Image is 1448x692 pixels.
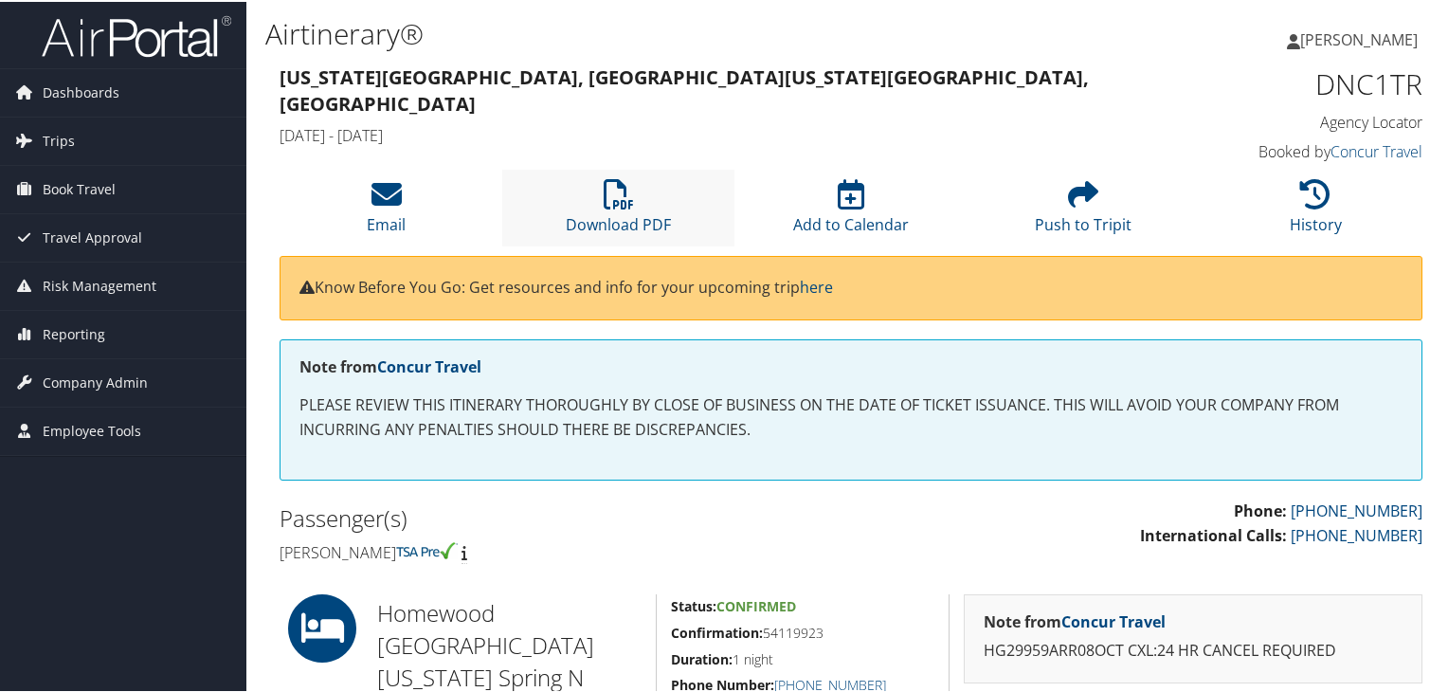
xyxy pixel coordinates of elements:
[280,540,837,561] h4: [PERSON_NAME]
[43,67,119,115] span: Dashboards
[377,595,642,691] h2: Homewood [GEOGRAPHIC_DATA][US_STATE] Spring N
[984,610,1166,630] strong: Note from
[43,212,142,260] span: Travel Approval
[716,595,796,613] span: Confirmed
[1158,63,1422,102] h1: DNC1TR
[774,674,886,692] a: [PHONE_NUMBER]
[1290,188,1342,233] a: History
[671,622,934,641] h5: 54119923
[43,309,105,356] span: Reporting
[1140,523,1287,544] strong: International Calls:
[265,12,1046,52] h1: Airtinerary®
[671,648,733,666] strong: Duration:
[1158,139,1422,160] h4: Booked by
[671,622,763,640] strong: Confirmation:
[280,123,1130,144] h4: [DATE] - [DATE]
[1035,188,1131,233] a: Push to Tripit
[280,501,837,533] h2: Passenger(s)
[1300,27,1418,48] span: [PERSON_NAME]
[43,406,141,453] span: Employee Tools
[984,637,1403,662] p: HG29959ARR08OCT CXL:24 HR CANCEL REQUIRED
[367,188,406,233] a: Email
[299,392,1403,440] p: PLEASE REVIEW THIS ITINERARY THOROUGHLY BY CLOSE OF BUSINESS ON THE DATE OF TICKET ISSUANCE. THIS...
[43,116,75,163] span: Trips
[299,274,1403,299] p: Know Before You Go: Get resources and info for your upcoming trip
[800,275,833,296] a: here
[43,357,148,405] span: Company Admin
[299,355,481,375] strong: Note from
[377,355,481,375] a: Concur Travel
[671,674,774,692] strong: Phone Number:
[280,63,1089,115] strong: [US_STATE][GEOGRAPHIC_DATA], [GEOGRAPHIC_DATA] [US_STATE][GEOGRAPHIC_DATA], [GEOGRAPHIC_DATA]
[671,648,934,667] h5: 1 night
[1234,499,1287,519] strong: Phone:
[1291,523,1422,544] a: [PHONE_NUMBER]
[43,164,116,211] span: Book Travel
[671,595,716,613] strong: Status:
[1330,139,1422,160] a: Concur Travel
[43,261,156,308] span: Risk Management
[1158,110,1422,131] h4: Agency Locator
[793,188,909,233] a: Add to Calendar
[42,12,231,57] img: airportal-logo.png
[396,540,458,557] img: tsa-precheck.png
[566,188,671,233] a: Download PDF
[1287,9,1437,66] a: [PERSON_NAME]
[1291,499,1422,519] a: [PHONE_NUMBER]
[1061,610,1166,630] a: Concur Travel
